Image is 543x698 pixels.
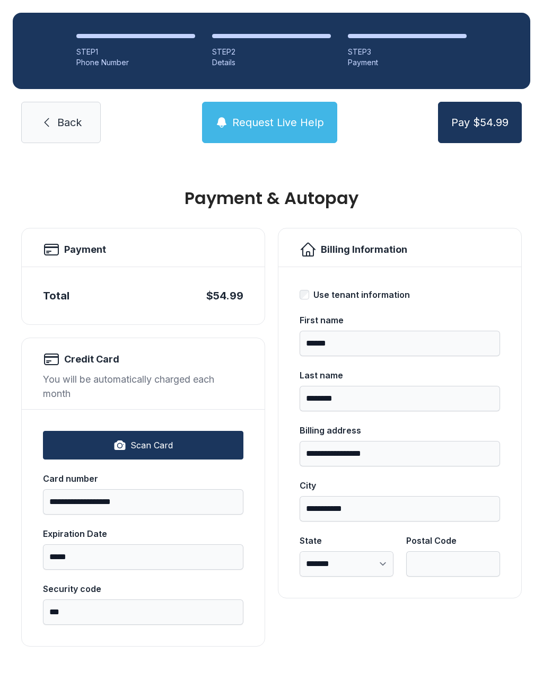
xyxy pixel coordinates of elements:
input: City [300,496,500,522]
div: Security code [43,582,243,595]
h2: Credit Card [64,352,119,367]
input: Card number [43,489,243,515]
input: Security code [43,599,243,625]
input: Last name [300,386,500,411]
div: Postal Code [406,534,500,547]
div: $54.99 [206,288,243,303]
div: First name [300,314,500,326]
div: STEP 2 [212,47,331,57]
div: You will be automatically charged each month [43,372,243,401]
div: Phone Number [76,57,195,68]
div: Card number [43,472,243,485]
span: Scan Card [130,439,173,452]
div: Total [43,288,69,303]
div: Billing address [300,424,500,437]
input: Billing address [300,441,500,466]
select: State [300,551,393,577]
div: City [300,479,500,492]
div: Last name [300,369,500,382]
input: Postal Code [406,551,500,577]
input: First name [300,331,500,356]
div: State [300,534,393,547]
span: Pay $54.99 [451,115,509,130]
h1: Payment & Autopay [21,190,522,207]
h2: Payment [64,242,106,257]
span: Back [57,115,82,130]
div: Details [212,57,331,68]
input: Expiration Date [43,544,243,570]
h2: Billing Information [321,242,407,257]
div: STEP 1 [76,47,195,57]
span: Request Live Help [232,115,324,130]
div: Payment [348,57,467,68]
div: STEP 3 [348,47,467,57]
div: Expiration Date [43,527,243,540]
div: Use tenant information [313,288,410,301]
